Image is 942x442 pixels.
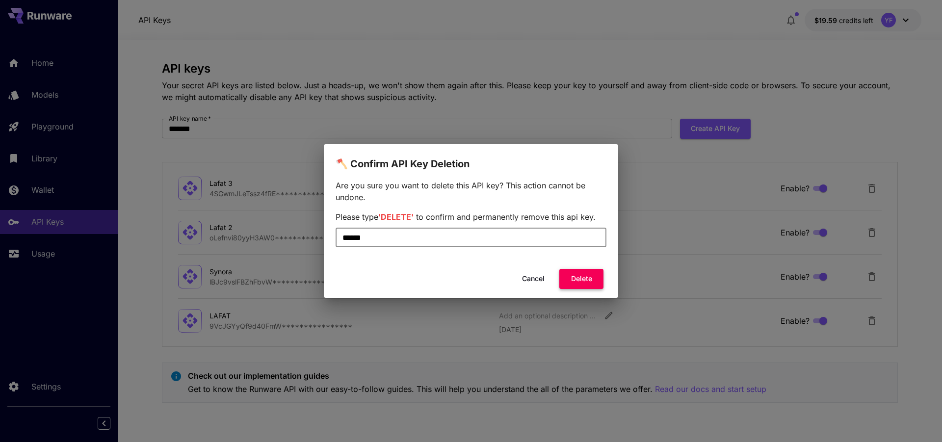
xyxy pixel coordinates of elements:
p: Are you sure you want to delete this API key? This action cannot be undone. [336,180,606,203]
h2: 🪓 Confirm API Key Deletion [324,144,618,172]
button: Delete [559,269,603,289]
button: Cancel [511,269,555,289]
span: Please type to confirm and permanently remove this api key. [336,212,596,222]
span: 'DELETE' [378,212,414,222]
